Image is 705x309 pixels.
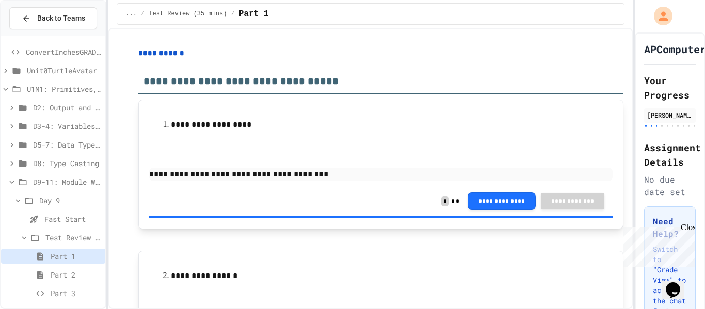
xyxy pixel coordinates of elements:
span: Back to Teams [37,13,85,24]
span: Fast Start [44,214,101,224]
iframe: chat widget [662,268,695,299]
span: ConvertInchesGRADED [26,46,101,57]
span: Part 3 [51,288,101,299]
h2: Assignment Details [644,140,696,169]
span: Test Review (35 mins) [149,10,227,18]
span: D3-4: Variables and Input [33,121,101,132]
h3: Need Help? [653,215,687,240]
span: Part 2 [51,269,101,280]
div: My Account [643,4,675,28]
button: Back to Teams [9,7,97,29]
span: D8: Type Casting [33,158,101,169]
span: Part 1 [51,251,101,262]
span: Test Review (35 mins) [45,232,101,243]
span: D9-11: Module Wrap Up [33,176,101,187]
div: No due date set [644,173,696,198]
h2: Your Progress [644,73,696,102]
iframe: chat widget [619,223,695,267]
span: / [231,10,234,18]
span: ... [125,10,137,18]
span: U1M1: Primitives, Variables, Basic I/O [27,84,101,94]
span: Day 9 [39,195,101,206]
span: Part 1 [239,8,269,20]
span: / [141,10,145,18]
div: [PERSON_NAME] [647,110,693,120]
div: Chat with us now!Close [4,4,71,66]
span: D2: Output and Compiling Code [33,102,101,113]
span: D5-7: Data Types and Number Calculations [33,139,101,150]
span: Unit0TurtleAvatar [27,65,101,76]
